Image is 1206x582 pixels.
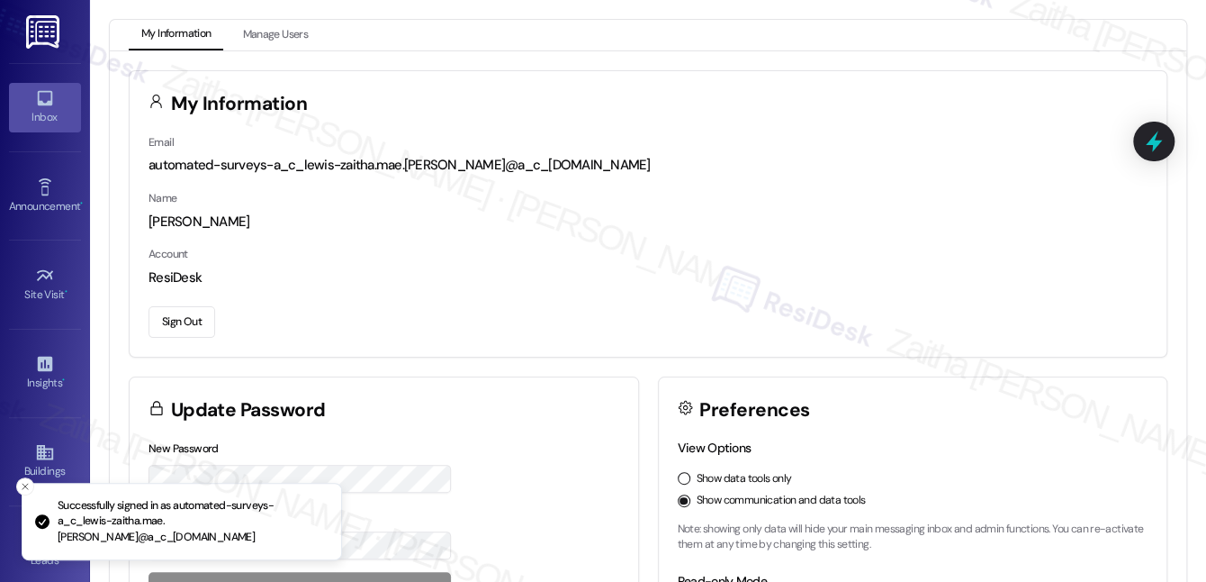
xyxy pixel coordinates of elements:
[148,268,1147,287] div: ResiDesk
[148,306,215,338] button: Sign Out
[16,477,34,496] button: Close toast
[9,526,81,575] a: Leads
[58,498,327,546] p: Successfully signed in as automated-surveys-a_c_lewis-zaitha.mae.[PERSON_NAME]@a_c_[DOMAIN_NAME]
[148,191,177,205] label: Name
[148,135,174,150] label: Email
[697,471,792,487] label: Show data tools only
[678,522,1148,553] p: Note: showing only data will hide your main messaging inbox and admin functions. You can re-activ...
[171,401,326,420] h3: Update Password
[148,156,1147,175] div: automated-surveys-a_c_lewis-zaitha.mae.[PERSON_NAME]@a_c_[DOMAIN_NAME]
[80,197,83,210] span: •
[699,401,809,420] h3: Preferences
[678,440,751,456] label: View Options
[148,247,188,261] label: Account
[65,286,67,298] span: •
[9,437,81,486] a: Buildings
[9,260,81,309] a: Site Visit •
[9,83,81,132] a: Inbox
[9,349,81,397] a: Insights •
[62,374,65,386] span: •
[171,95,308,114] h3: My Information
[148,441,219,456] label: New Password
[229,20,320,50] button: Manage Users
[26,15,63,49] img: ResiDesk Logo
[697,493,866,509] label: Show communication and data tools
[148,213,1147,232] div: [PERSON_NAME]
[129,20,223,50] button: My Information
